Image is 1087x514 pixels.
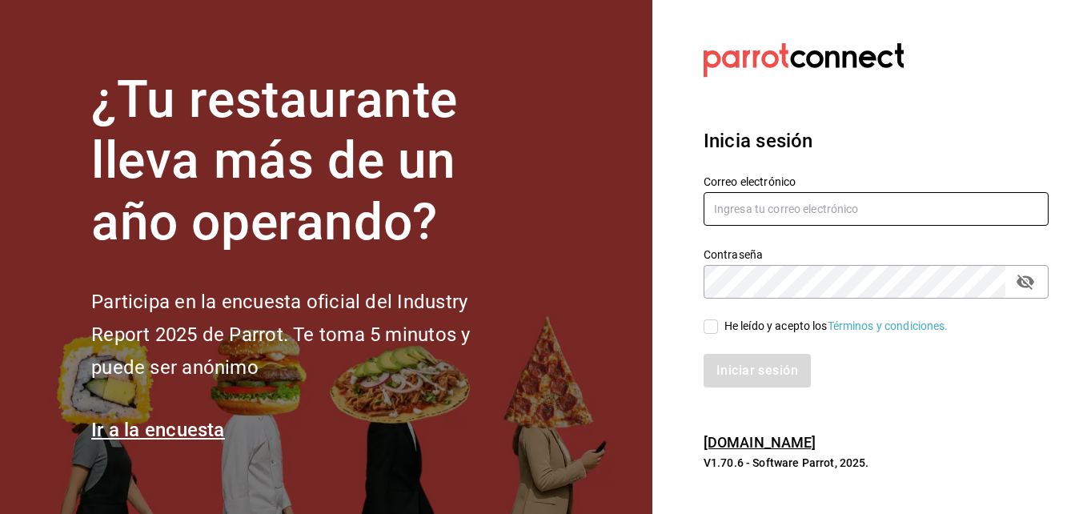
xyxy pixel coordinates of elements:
[704,126,1049,155] h3: Inicia sesión
[704,248,1049,259] label: Contraseña
[91,419,225,441] a: Ir a la encuesta
[704,192,1049,226] input: Ingresa tu correo electrónico
[704,455,1049,471] p: V1.70.6 - Software Parrot, 2025.
[91,70,523,254] h1: ¿Tu restaurante lleva más de un año operando?
[704,175,1049,187] label: Correo electrónico
[91,286,523,383] h2: Participa en la encuesta oficial del Industry Report 2025 de Parrot. Te toma 5 minutos y puede se...
[724,318,949,335] div: He leído y acepto los
[704,434,816,451] a: [DOMAIN_NAME]
[1012,268,1039,295] button: Campo de contraseña
[828,319,949,332] a: Términos y condiciones.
